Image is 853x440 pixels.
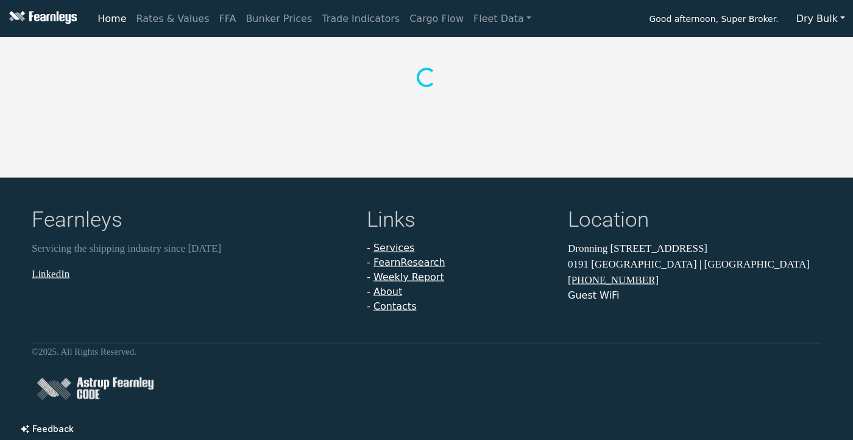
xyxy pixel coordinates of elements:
p: 0191 [GEOGRAPHIC_DATA] | [GEOGRAPHIC_DATA] [568,256,821,272]
a: [PHONE_NUMBER] [568,274,659,286]
button: Dry Bulk [788,7,853,30]
a: Rates & Values [132,7,214,31]
li: - [367,255,553,270]
li: - [367,285,553,299]
small: © 2025 . All Rights Reserved. [32,347,136,357]
p: Dronning [STREET_ADDRESS] [568,241,821,257]
a: Bunker Prices [241,7,317,31]
a: Fleet Data [469,7,536,31]
span: Good afternoon, Super Broker. [649,10,778,30]
img: Fearnleys Logo [6,11,77,26]
a: FFA [214,7,241,31]
li: - [367,270,553,285]
a: Contacts [373,300,417,312]
a: Trade Indicators [317,7,405,31]
h4: Links [367,207,553,236]
button: Guest WiFi [568,288,619,303]
li: - [367,299,553,314]
h4: Location [568,207,821,236]
li: - [367,241,553,255]
a: About [373,286,402,297]
p: Servicing the shipping industry since [DATE] [32,241,352,257]
a: LinkedIn [32,268,69,279]
a: Cargo Flow [405,7,469,31]
a: Home [93,7,131,31]
a: Weekly Report [373,271,444,283]
a: FearnResearch [373,257,445,268]
a: Services [373,242,414,254]
h4: Fearnleys [32,207,352,236]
